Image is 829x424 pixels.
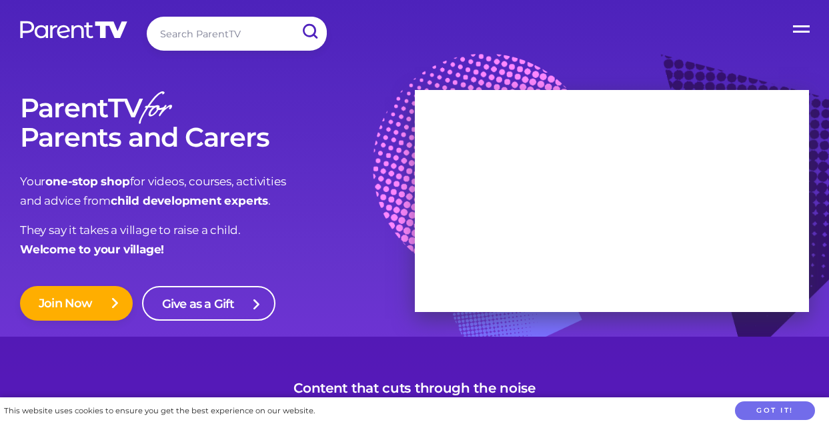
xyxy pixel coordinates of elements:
[4,404,315,418] div: This website uses cookies to ensure you get the best experience on our website.
[45,175,129,188] strong: one-stop shop
[292,17,327,47] input: Submit
[20,172,415,211] p: Your for videos, courses, activities and advice from .
[293,380,536,396] h3: Content that cuts through the noise
[111,194,268,207] strong: child development experts
[142,82,169,140] em: for
[20,93,415,152] h1: ParentTV Parents and Carers
[20,286,133,321] a: Join Now
[142,286,276,321] a: Give as a Gift
[20,243,164,256] strong: Welcome to your village!
[19,20,129,39] img: parenttv-logo-white.4c85aaf.svg
[20,221,415,259] p: They say it takes a village to raise a child.
[735,401,815,421] button: Got it!
[147,17,327,51] input: Search ParentTV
